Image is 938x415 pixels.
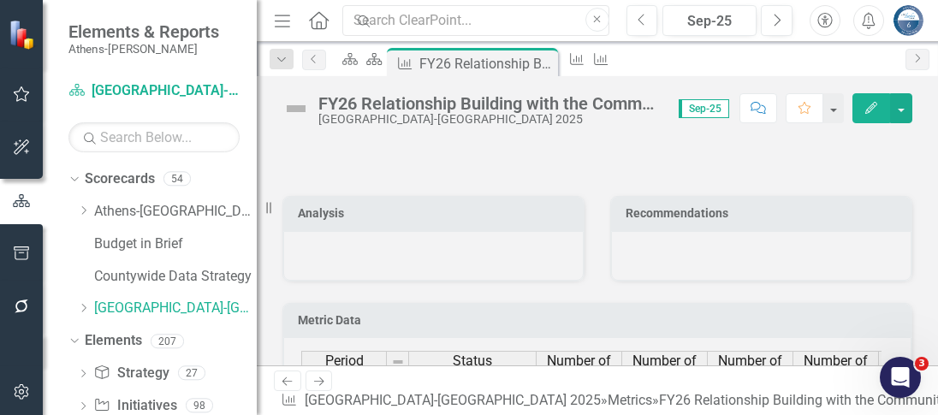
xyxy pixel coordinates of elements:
span: Elements & Reports [68,21,219,42]
h3: Analysis [298,207,575,220]
span: Number of Events [540,353,618,383]
div: FY26 Relationship Building with the Community [318,94,662,113]
div: 54 [163,172,191,187]
img: ClearPoint Strategy [9,20,39,50]
a: [GEOGRAPHIC_DATA]-[GEOGRAPHIC_DATA] 2025 [68,81,240,101]
a: Budget in Brief [94,234,257,254]
img: 8DAGhfEEPCf229AAAAAElFTkSuQmCC [391,355,405,369]
input: Search ClearPoint... [342,5,609,37]
iframe: Intercom live chat [880,357,921,398]
span: Number of Community Partners. [797,353,875,399]
img: Not Defined [282,95,310,122]
div: [GEOGRAPHIC_DATA]-[GEOGRAPHIC_DATA] 2025 [318,113,662,126]
input: Search Below... [68,122,240,152]
span: Sep-25 [679,99,729,118]
h3: Recommendations [626,207,903,220]
span: Number of Attendees (Public). [626,353,703,399]
small: Athens-[PERSON_NAME] [68,42,219,56]
a: Scorecards [85,169,155,189]
div: 207 [151,334,184,348]
img: Andy Minish [893,5,923,36]
span: 3 [915,357,929,371]
a: [GEOGRAPHIC_DATA]-[GEOGRAPHIC_DATA] 2025 [94,299,257,318]
span: Status [453,353,492,369]
span: Period [325,353,364,369]
div: Sep-25 [668,11,751,32]
a: Countywide Data Strategy [94,267,257,287]
a: [GEOGRAPHIC_DATA]-[GEOGRAPHIC_DATA] 2025 [305,392,601,408]
h3: Metric Data [298,314,903,327]
button: Sep-25 [662,5,757,36]
a: Metrics [608,392,652,408]
span: Number of ACCPD Staff. [711,353,789,399]
a: Athens-[GEOGRAPHIC_DATA] 2026 [94,202,257,222]
div: 98 [186,399,213,413]
div: FY26 Relationship Building with the Community [419,53,554,74]
div: 27 [178,366,205,381]
a: Strategy [93,364,169,383]
a: Elements [85,331,142,351]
